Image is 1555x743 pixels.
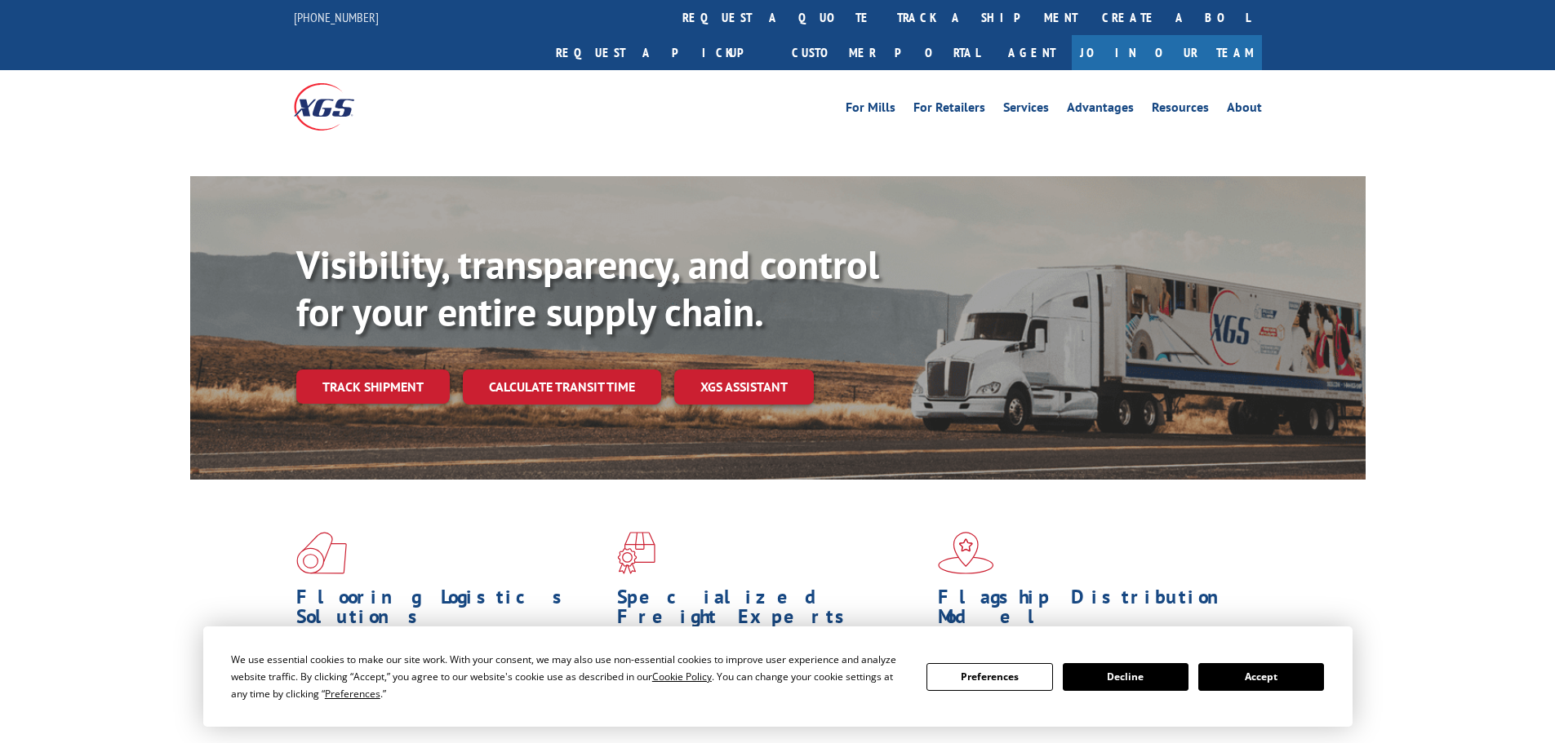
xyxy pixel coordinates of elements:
[1003,101,1049,119] a: Services
[652,670,712,683] span: Cookie Policy
[992,35,1072,70] a: Agent
[231,651,907,702] div: We use essential cookies to make our site work. With your consent, we may also use non-essential ...
[325,687,380,701] span: Preferences
[296,587,605,635] h1: Flooring Logistics Solutions
[938,587,1246,635] h1: Flagship Distribution Model
[1152,101,1209,119] a: Resources
[203,626,1353,727] div: Cookie Consent Prompt
[296,239,879,337] b: Visibility, transparency, and control for your entire supply chain.
[913,101,985,119] a: For Retailers
[294,9,379,25] a: [PHONE_NUMBER]
[544,35,780,70] a: Request a pickup
[296,532,347,574] img: xgs-icon-total-supply-chain-intelligence-red
[1067,101,1134,119] a: Advantages
[463,369,661,405] a: Calculate transit time
[1063,663,1188,691] button: Decline
[1198,663,1324,691] button: Accept
[938,532,994,574] img: xgs-icon-flagship-distribution-model-red
[1072,35,1262,70] a: Join Our Team
[846,101,895,119] a: For Mills
[926,663,1052,691] button: Preferences
[617,587,926,635] h1: Specialized Freight Experts
[1227,101,1262,119] a: About
[296,369,450,404] a: Track shipment
[617,532,655,574] img: xgs-icon-focused-on-flooring-red
[674,369,814,405] a: XGS ASSISTANT
[780,35,992,70] a: Customer Portal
